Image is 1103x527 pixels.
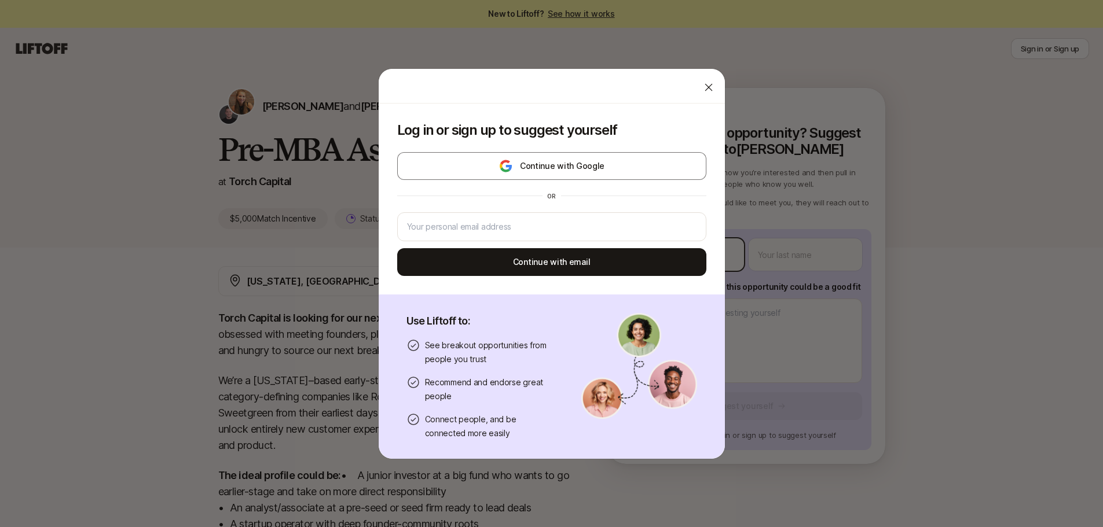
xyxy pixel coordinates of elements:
input: Your personal email address [407,220,697,234]
button: Continue with email [397,248,706,276]
button: Continue with Google [397,152,706,180]
p: See breakout opportunities from people you trust [425,338,554,366]
p: Use Liftoff to: [406,313,554,329]
p: Connect people, and be connected more easily [425,412,554,440]
p: Log in or sign up to suggest yourself [397,122,706,138]
div: or [543,191,561,201]
img: google-logo [499,159,513,173]
img: signup-banner [581,313,697,419]
p: Recommend and endorse great people [425,375,554,403]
